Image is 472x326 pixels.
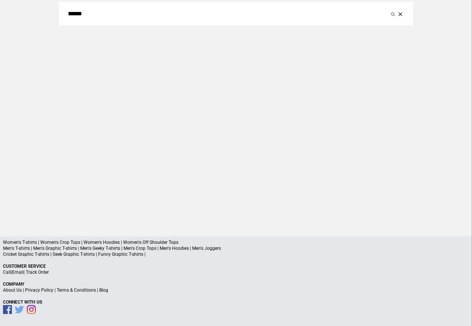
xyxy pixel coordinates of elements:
p: Connect With Us [3,299,469,305]
p: Company [3,281,469,287]
button: Submit your search query. [389,9,397,18]
button: Clear the search query. [397,9,404,18]
p: Men's T-shirts | Men's Graphic T-shirts | Men's Geeky T-shirts | Men's Crop Tops | Men's Hoodies ... [3,245,469,251]
p: | | | [3,287,469,293]
p: Women's T-shirts | Women's Crop Tops | Women's Hoodies | Women's Off Shoulder Tops [3,239,469,245]
a: Track Order [26,270,49,275]
p: Customer Service [3,263,469,269]
a: About Us [3,288,22,293]
a: Blog [99,288,108,293]
p: Cricket Graphic T-shirts | Geek Graphic T-shirts | Funny Graphic T-shirts | [3,251,469,257]
a: Call [3,270,11,275]
a: Terms & Conditions [57,288,96,293]
a: Privacy Policy [25,288,53,293]
p: | | [3,269,469,275]
a: Email [12,270,24,275]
